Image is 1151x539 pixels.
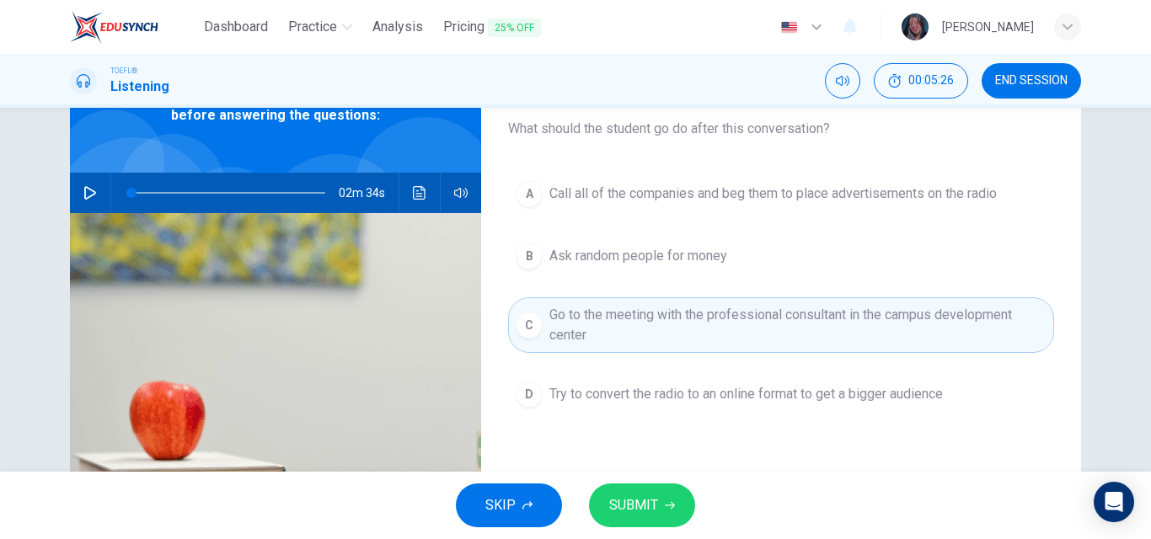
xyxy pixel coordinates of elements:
button: 00:05:26 [874,63,968,99]
span: 00:05:26 [908,74,954,88]
span: Call all of the companies and beg them to place advertisements on the radio [549,184,997,204]
img: en [779,21,800,34]
span: SKIP [485,494,516,517]
div: Open Intercom Messenger [1094,482,1134,522]
button: Analysis [366,12,430,42]
button: SKIP [456,483,562,527]
span: Practice [288,17,337,37]
button: ACall all of the companies and beg them to place advertisements on the radio [508,173,1054,215]
button: DTry to convert the radio to an online format to get a bigger audience [508,373,1054,415]
span: What should the student go do after this conversation? [508,119,1054,139]
img: Profile picture [902,13,929,40]
span: 25% OFF [488,19,541,37]
span: END SESSION [995,74,1068,88]
span: Pricing [443,17,541,38]
span: Try to convert the radio to an online format to get a bigger audience [549,384,943,404]
a: EduSynch logo [70,10,197,44]
div: A [516,180,543,207]
div: D [516,381,543,408]
button: BAsk random people for money [508,235,1054,277]
div: Hide [874,63,968,99]
img: EduSynch logo [70,10,158,44]
div: Mute [825,63,860,99]
span: Go to the meeting with the professional consultant in the campus development center [549,305,1047,345]
span: Analysis [372,17,423,37]
span: SUBMIT [609,494,658,517]
div: [PERSON_NAME] [942,17,1034,37]
div: C [516,312,543,339]
button: Dashboard [197,12,275,42]
button: END SESSION [982,63,1081,99]
button: Practice [281,12,359,42]
button: SUBMIT [589,483,695,527]
span: Ask random people for money [549,246,727,266]
button: CGo to the meeting with the professional consultant in the campus development center [508,297,1054,353]
button: Pricing25% OFF [436,12,548,43]
span: TOEFL® [110,65,137,77]
span: 02m 34s [339,173,399,213]
span: Dashboard [204,17,268,37]
h1: Listening [110,77,169,97]
button: Click to see the audio transcription [406,173,433,213]
div: B [516,243,543,269]
a: Dashboard [197,12,275,43]
a: Analysis [366,12,430,43]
